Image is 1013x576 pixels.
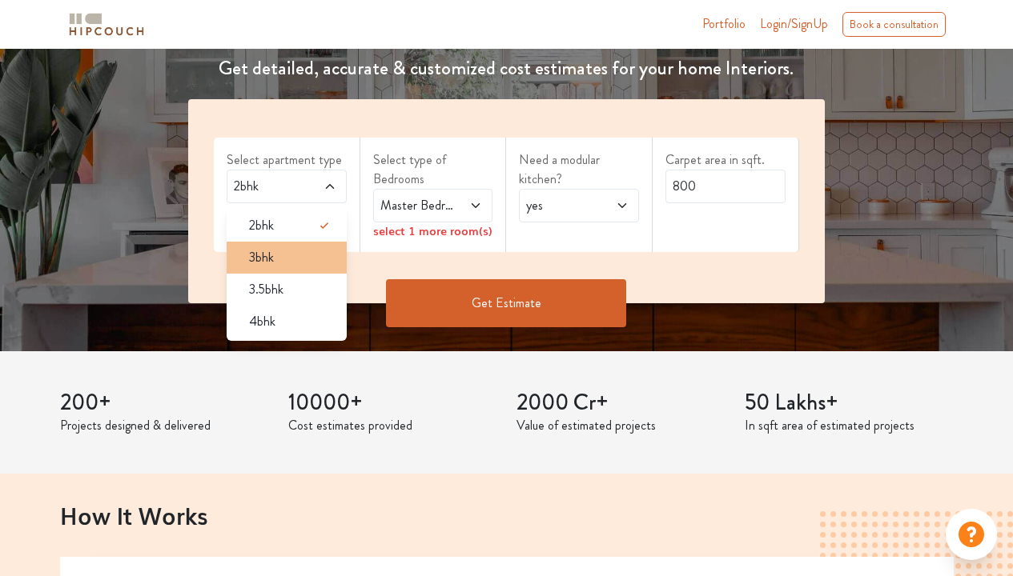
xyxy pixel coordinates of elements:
p: Cost estimates provided [288,416,497,435]
img: logo-horizontal.svg [66,10,147,38]
span: 3bhk [249,248,274,267]
p: Value of estimated projects [517,416,726,435]
p: Projects designed & delivered [60,416,269,435]
div: select 1 more room(s) [373,222,493,239]
div: Book a consultation [842,12,946,37]
span: 2bhk [231,177,310,196]
h3: 50 Lakhs+ [745,390,954,417]
label: Need a modular kitchen? [519,150,639,189]
span: yes [523,196,602,215]
h2: How It Works [60,502,954,529]
span: 4bhk [249,312,275,331]
label: Select apartment type [227,150,347,170]
h3: 10000+ [288,390,497,417]
h3: 2000 Cr+ [517,390,726,417]
span: 3.5bhk [249,280,283,299]
p: In sqft area of estimated projects [745,416,954,435]
a: Portfolio [702,14,746,34]
span: logo-horizontal.svg [66,6,147,42]
button: Get Estimate [386,279,626,327]
span: 2bhk [249,216,274,235]
input: Enter area sqft [665,170,786,203]
label: Select type of Bedrooms [373,150,493,189]
label: Carpet area in sqft. [665,150,786,170]
h3: 200+ [60,390,269,417]
span: Login/SignUp [760,14,828,33]
h4: Get detailed, accurate & customized cost estimates for your home Interiors. [179,57,834,80]
span: Master Bedroom [377,196,456,215]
